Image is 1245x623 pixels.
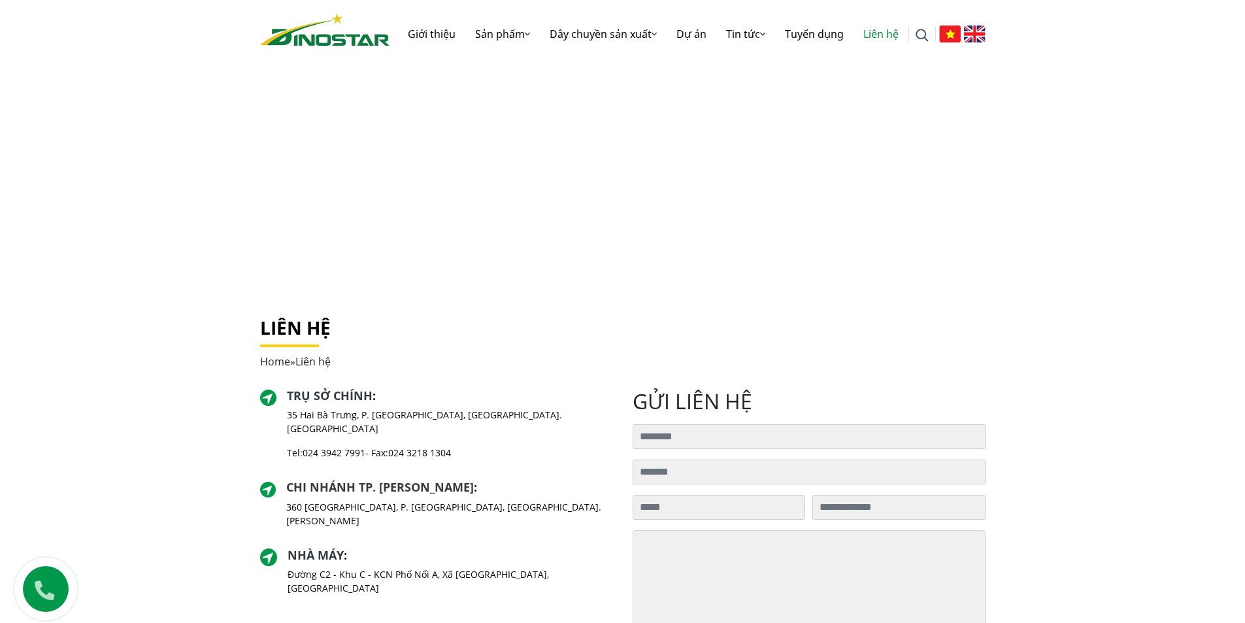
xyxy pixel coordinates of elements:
img: logo [260,13,390,46]
a: Home [260,354,290,369]
img: directer [260,548,278,566]
img: directer [260,390,277,407]
a: 024 3218 1304 [388,446,451,459]
a: Tuyển dụng [775,13,854,55]
span: Liên hệ [295,354,331,369]
h2: : [287,389,612,403]
img: directer [260,482,276,497]
p: Đường C2 - Khu C - KCN Phố Nối A, Xã [GEOGRAPHIC_DATA], [GEOGRAPHIC_DATA] [288,567,612,595]
h1: Liên hệ [260,317,986,339]
a: Liên hệ [854,13,908,55]
a: Dây chuyền sản xuất [540,13,667,55]
a: Giới thiệu [398,13,465,55]
a: Dự án [667,13,716,55]
a: Sản phẩm [465,13,540,55]
p: 35 Hai Bà Trưng, P. [GEOGRAPHIC_DATA], [GEOGRAPHIC_DATA]. [GEOGRAPHIC_DATA] [287,408,612,435]
p: 360 [GEOGRAPHIC_DATA], P. [GEOGRAPHIC_DATA], [GEOGRAPHIC_DATA]. [PERSON_NAME] [286,500,613,528]
h2: : [286,480,613,495]
img: Tiếng Việt [939,25,961,42]
h2: gửi liên hệ [633,389,986,414]
a: Nhà máy [288,547,344,563]
a: Trụ sở chính [287,388,373,403]
a: Chi nhánh TP. [PERSON_NAME] [286,479,474,495]
a: 024 3942 7991 [303,446,365,459]
a: Tin tức [716,13,775,55]
img: search [916,29,929,42]
h2: : [288,548,612,563]
img: English [964,25,986,42]
span: » [260,354,331,369]
p: Tel: - Fax: [287,446,612,460]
